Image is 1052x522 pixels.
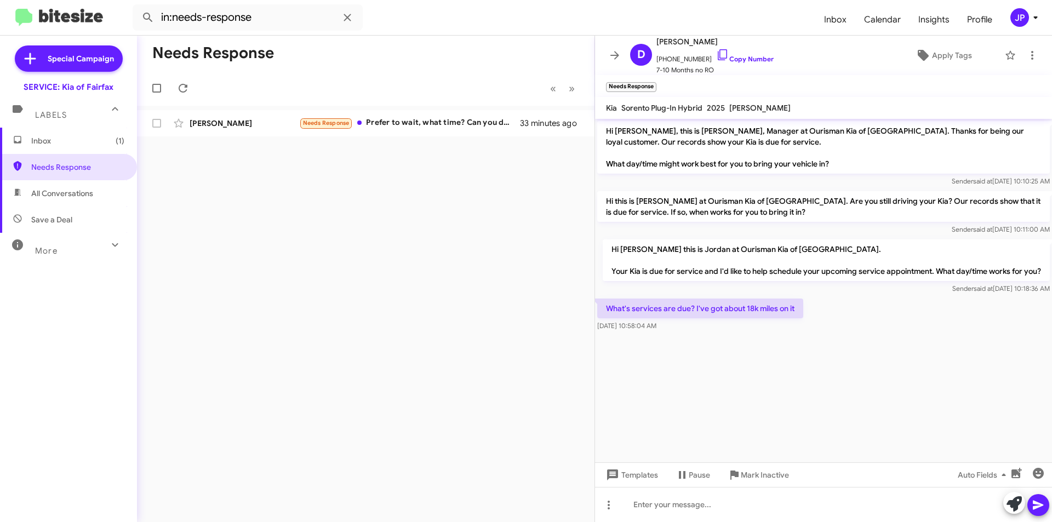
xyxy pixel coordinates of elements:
span: Pause [689,465,710,485]
div: SERVICE: Kia of Fairfax [24,82,113,93]
button: Mark Inactive [719,465,798,485]
span: Sender [DATE] 10:11:00 AM [952,225,1050,233]
a: Calendar [855,4,910,36]
span: All Conversations [31,188,93,199]
button: Apply Tags [887,45,999,65]
span: Auto Fields [958,465,1010,485]
a: Inbox [815,4,855,36]
span: [PERSON_NAME] [656,35,774,48]
span: 2025 [707,103,725,113]
button: Templates [595,465,667,485]
span: Inbox [31,135,124,146]
span: Kia [606,103,617,113]
span: D [637,46,645,64]
span: Sender [DATE] 10:18:36 AM [952,284,1050,292]
span: « [550,82,556,95]
span: said at [973,177,992,185]
div: 33 minutes ago [520,118,586,129]
span: Apply Tags [932,45,972,65]
span: Labels [35,110,67,120]
span: More [35,246,58,256]
span: Mark Inactive [741,465,789,485]
div: JP [1010,8,1029,27]
a: Copy Number [716,55,774,63]
nav: Page navigation example [544,77,581,100]
small: Needs Response [606,82,656,92]
h1: Needs Response [152,44,274,62]
span: (1) [116,135,124,146]
p: Hi [PERSON_NAME] this is Jordan at Ourisman Kia of [GEOGRAPHIC_DATA]. Your Kia is due for service... [603,239,1050,281]
span: Needs Response [31,162,124,173]
p: Hi [PERSON_NAME], this is [PERSON_NAME], Manager at Ourisman Kia of [GEOGRAPHIC_DATA]. Thanks for... [597,121,1050,174]
a: Profile [958,4,1001,36]
button: Auto Fields [949,465,1019,485]
span: Sender [DATE] 10:10:25 AM [952,177,1050,185]
p: What's services are due? I've got about 18k miles on it [597,299,803,318]
a: Special Campaign [15,45,123,72]
span: Sorento Plug-In Hybrid [621,103,702,113]
span: [DATE] 10:58:04 AM [597,322,656,330]
span: Needs Response [303,119,350,127]
span: Special Campaign [48,53,114,64]
button: Previous [544,77,563,100]
span: [PERSON_NAME] [729,103,791,113]
button: Pause [667,465,719,485]
span: said at [973,225,992,233]
input: Search [133,4,363,31]
button: JP [1001,8,1040,27]
span: 7-10 Months no RO [656,65,774,76]
span: » [569,82,575,95]
button: Next [562,77,581,100]
span: Save a Deal [31,214,72,225]
a: Insights [910,4,958,36]
span: Templates [604,465,658,485]
p: Hi this is [PERSON_NAME] at Ourisman Kia of [GEOGRAPHIC_DATA]. Are you still driving your Kia? Ou... [597,191,1050,222]
span: said at [974,284,993,292]
div: Prefer to wait, what time? Can you do safety inspection too [299,117,520,129]
span: [PHONE_NUMBER] [656,48,774,65]
div: [PERSON_NAME] [190,118,299,129]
